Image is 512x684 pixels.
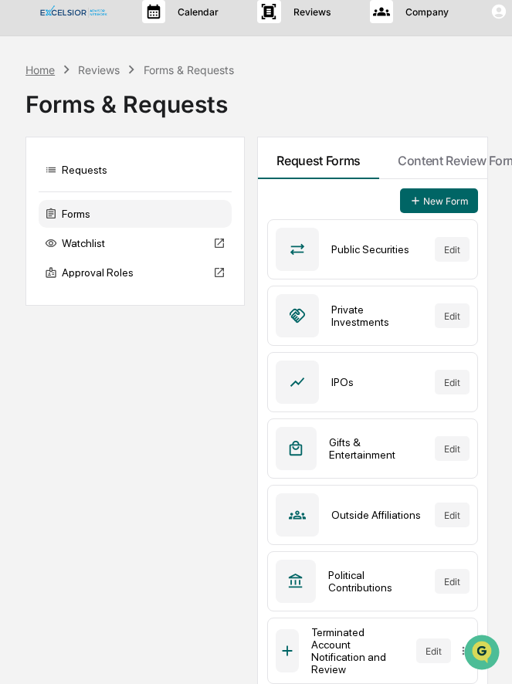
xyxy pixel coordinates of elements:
[331,303,422,328] div: Private Investments
[435,503,470,527] button: Edit
[463,633,504,675] iframe: Open customer support
[25,78,487,118] div: Forms & Requests
[435,237,470,262] button: Edit
[331,376,422,388] div: IPOs
[112,196,124,208] div: 🗄️
[15,225,28,238] div: 🔎
[39,259,232,286] div: Approval Roles
[263,123,281,141] button: Start new chat
[393,6,456,18] p: Company
[37,5,111,18] img: logo
[31,195,100,210] span: Preclearance
[154,262,187,273] span: Pylon
[39,229,232,257] div: Watchlist
[15,118,43,146] img: 1746055101610-c473b297-6a78-478c-a979-82029cc54cd1
[331,243,422,256] div: Public Securities
[39,156,232,184] div: Requests
[329,436,422,461] div: Gifts & Entertainment
[9,218,103,245] a: 🔎Data Lookup
[311,626,403,676] div: Terminated Account Notification and Review
[331,509,422,521] div: Outside Affiliations
[53,134,195,146] div: We're available if you need us!
[15,196,28,208] div: 🖐️
[31,224,97,239] span: Data Lookup
[109,261,187,273] a: Powered byPylon
[78,63,120,76] div: Reviews
[25,63,55,76] div: Home
[400,188,478,213] button: New Form
[435,370,470,394] button: Edit
[258,137,379,179] button: Request Forms
[435,436,470,461] button: Edit
[53,118,253,134] div: Start new chat
[106,188,198,216] a: 🗄️Attestations
[144,63,234,76] div: Forms & Requests
[9,188,106,216] a: 🖐️Preclearance
[281,6,339,18] p: Reviews
[127,195,192,210] span: Attestations
[328,569,422,594] div: Political Contributions
[435,569,470,594] button: Edit
[15,32,281,57] p: How can we help?
[39,200,232,228] div: Forms
[165,6,226,18] p: Calendar
[416,638,451,663] button: Edit
[435,303,470,328] button: Edit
